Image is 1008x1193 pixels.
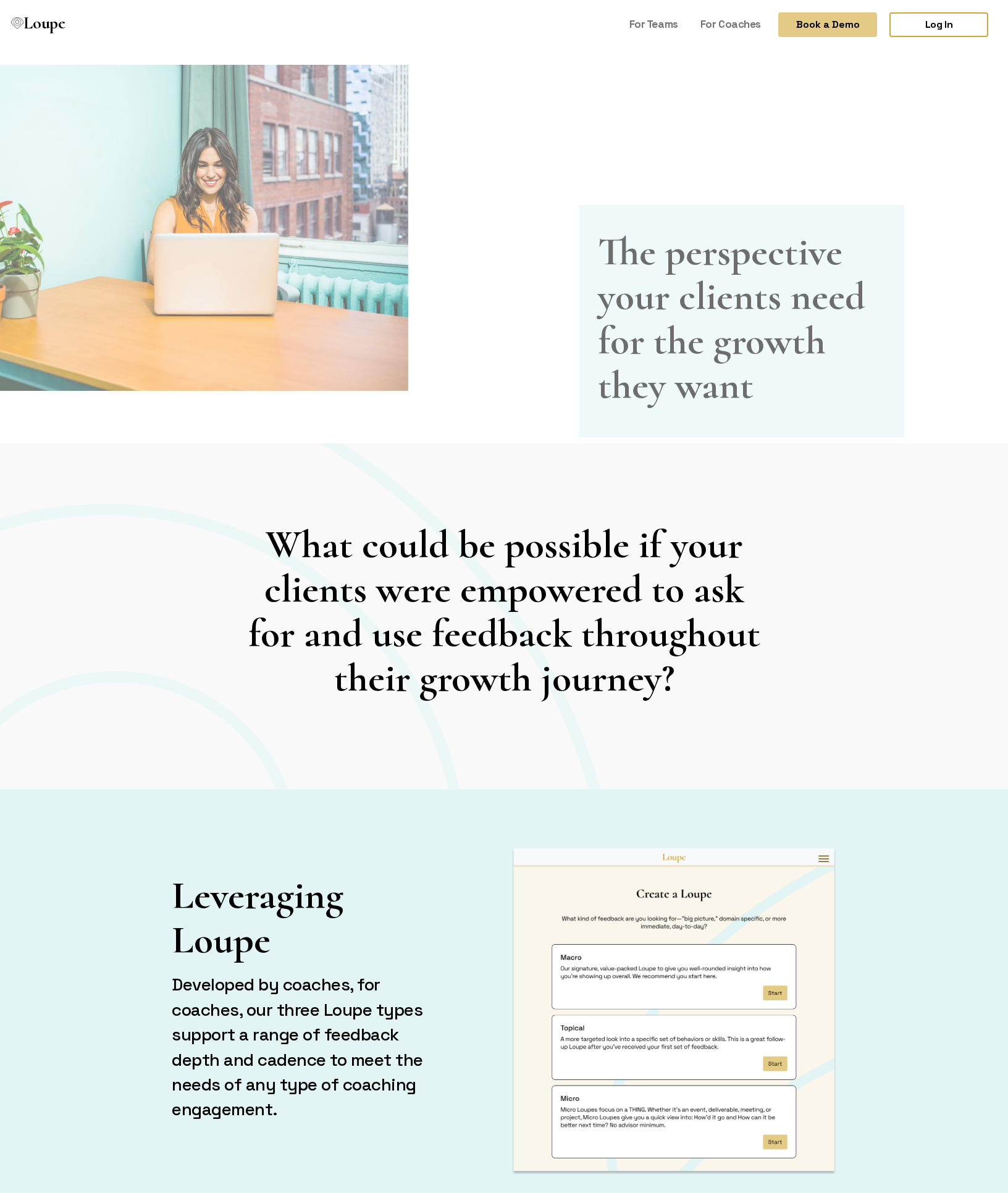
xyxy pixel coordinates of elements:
[624,12,683,36] a: For Teams
[695,12,766,36] a: For Coaches
[104,65,632,391] img: Coaches Promo
[7,12,69,38] a: Loupe
[598,132,876,309] h1: The perspective your clients need for the growth they want
[778,12,877,37] button: Book a Demo
[511,848,836,1175] img: Loupe App Screenshot
[172,873,429,967] h1: Leveraging Loupe
[172,972,429,1131] h2: Developed by coaches, for coaches, our three Loupe types support a range of feedback depth and ca...
[240,522,768,700] h1: What could be possible if your clients were empowered to ask for and use feedback throughout thei...
[889,12,988,37] a: Log In
[11,17,23,30] img: Loupe Logo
